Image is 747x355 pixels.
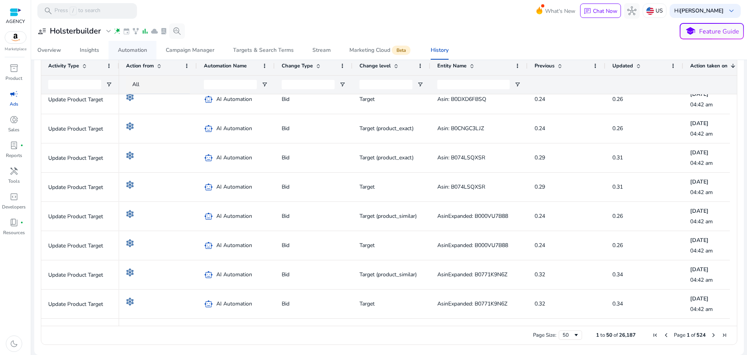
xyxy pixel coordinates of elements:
p: Update Product Target [48,296,112,312]
img: rule-automation.svg [126,210,134,218]
span: school [685,26,696,37]
span: Asin: B074LSQXSR [437,154,485,161]
span: code_blocks [9,192,19,201]
div: Page Size: [533,332,556,339]
button: chatChat Now [580,4,621,18]
span: 0.31 [612,183,623,191]
span: Asin: B0CNGC3LJZ [437,125,484,132]
div: Previous Page [663,332,669,338]
span: 0.32 [535,271,545,278]
span: Target (product_exact) [359,125,414,132]
span: smart_toy [204,95,213,104]
span: 1 [596,332,599,339]
span: 524 [696,332,706,339]
span: hub [627,6,637,16]
h3: Holsterbuilder [50,26,101,36]
span: smart_toy [204,241,213,250]
span: Bid [282,242,289,249]
span: 0.24 [535,95,545,103]
span: 0.24 [535,212,545,220]
p: Chat Now [593,7,617,15]
span: What's New [545,4,575,18]
div: Targets & Search Terms [233,48,294,53]
span: lab_profile [9,141,19,150]
img: rule-automation.svg [126,298,134,306]
span: 0.34 [612,300,623,307]
span: 0.32 [535,300,545,307]
span: AI Automation [216,91,252,107]
b: [PERSON_NAME] [680,7,724,14]
p: Update Product Target [48,92,112,108]
p: Hi [674,8,724,14]
p: Update Product Target [48,121,112,137]
span: 0.29 [535,154,545,161]
span: AI Automation [216,150,252,166]
span: cloud [151,27,158,35]
button: Open Filter Menu [261,81,268,88]
span: Automation Name [204,62,247,69]
span: Bid [282,271,289,278]
img: us.svg [646,7,654,15]
p: Feature Guide [699,27,739,36]
span: Bid [282,300,289,307]
button: Open Filter Menu [339,81,345,88]
div: 50 [563,332,573,339]
span: smart_toy [204,299,213,309]
span: AsinExpanded: B000VU7B88 [437,212,508,220]
span: AsinExpanded: B000VU7B88 [437,242,508,249]
div: Automation [118,48,147,53]
p: Sales [8,126,19,133]
p: Product [5,75,22,82]
p: Developers [2,203,26,210]
span: Change level [359,62,391,69]
span: Target (product_exact) [359,154,414,161]
span: search [44,6,53,16]
span: / [70,7,77,15]
span: 0.29 [535,183,545,191]
span: Page [674,332,686,339]
button: search_insights [169,23,185,39]
p: Update Product Target [48,238,112,254]
div: Stream [312,48,331,53]
span: Bid [282,154,289,161]
span: All [132,81,139,88]
span: 1 [687,332,690,339]
span: Action from [126,62,154,69]
div: First Page [652,332,658,338]
span: keyboard_arrow_down [727,6,736,16]
p: US [656,4,663,18]
span: Bid [282,183,289,191]
span: Asin: B0DXD6FBSQ [437,95,486,103]
span: AsinExpanded: B0771K9N6Z [437,271,507,278]
span: Target [359,95,375,103]
img: rule-automation.svg [126,268,134,276]
span: AI Automation [216,296,252,312]
span: 26,187 [619,332,636,339]
img: rule-automation.svg [126,181,134,189]
span: of [614,332,618,339]
p: AGENCY [6,18,25,25]
span: AI Automation [216,267,252,283]
span: Target [359,242,375,249]
img: rule-automation.svg [126,239,134,247]
div: Last Page [721,332,728,338]
span: Previous [535,62,554,69]
span: Activity Type [48,62,79,69]
span: AI Automation [216,120,252,136]
span: Target [359,300,375,307]
span: campaign [9,89,19,99]
span: chat [584,7,591,15]
span: smart_toy [204,182,213,192]
button: Open Filter Menu [106,81,112,88]
p: Ads [10,101,18,108]
img: rule-automation.svg [126,122,134,130]
p: Marketplace [5,46,26,52]
span: user_attributes [37,26,47,36]
span: wand_stars [113,27,121,35]
span: event [123,27,130,35]
span: 50 [606,332,612,339]
p: Update Product Target [48,150,112,166]
span: of [691,332,695,339]
span: 0.24 [535,125,545,132]
p: Update Product Target [48,179,112,195]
